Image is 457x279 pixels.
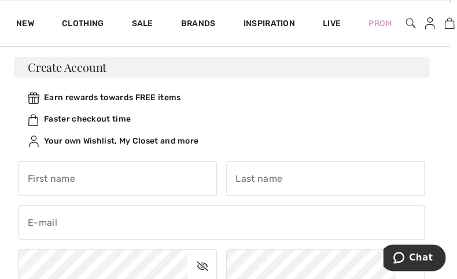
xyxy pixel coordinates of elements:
[62,19,104,31] a: Clothing
[243,19,294,31] span: Inspiration
[28,135,39,147] img: ownWishlist.svg
[28,114,39,126] img: faster.svg
[368,17,392,30] a: Prom
[323,17,341,30] a: Live
[28,113,415,125] div: Faster checkout time
[444,16,454,30] img: My Bag
[131,19,153,31] a: Sale
[28,135,415,147] div: Your own Wishlist, My Closet and more
[425,16,434,30] img: My Info
[28,92,39,104] img: rewards.svg
[16,19,34,31] a: New
[14,57,429,78] h3: Create Account
[19,205,425,240] input: E-mail
[406,16,415,30] img: search the website
[28,91,415,104] div: Earn rewards towards FREE items
[181,19,216,31] a: Brands
[383,244,445,273] iframe: Opens a widget where you can chat to one of our agents
[415,16,444,31] a: Sign In
[226,161,425,196] input: Last name
[19,161,217,196] input: First name
[444,16,454,30] a: 1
